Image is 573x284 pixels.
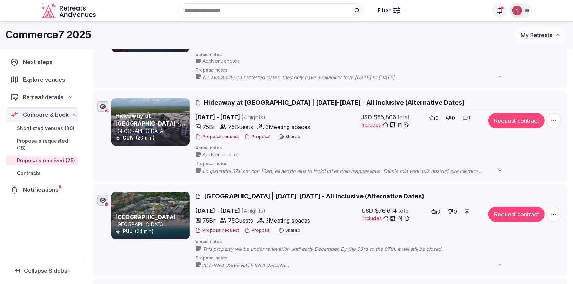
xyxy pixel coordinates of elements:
span: Hideaway at [GEOGRAPHIC_DATA] | [DATE]-[DATE] - All Inclusive (Alternative Dates) [204,98,465,107]
span: 75 Br [202,123,215,131]
span: Shortlisted venues (30) [17,125,74,132]
span: 1 [469,115,471,121]
span: Collapse Sidebar [24,267,69,274]
div: (20 min) [115,134,188,141]
span: No availability on preferred dates, they only have availability from [DATE] to [DATE]. ALL INCLUS... [202,74,510,81]
span: 75 Guests [228,123,253,131]
a: [GEOGRAPHIC_DATA] [115,214,176,221]
span: My Retreats [521,32,552,39]
span: Filter [378,7,391,14]
span: total [398,113,409,121]
button: Collapse Sidebar [6,263,78,278]
span: $76,614 [375,207,397,215]
a: Hideaway at [GEOGRAPHIC_DATA] - Adults Only [115,112,185,135]
a: Proposals received (25) [6,156,78,165]
button: Includes [362,215,410,222]
span: USD [362,207,373,215]
span: Add venue notes [202,58,240,65]
button: 0 [429,207,443,216]
span: This property will be under renovation until early December. By the 03rd to the 07th, it will sti... [202,245,457,252]
a: Explore venues [6,72,78,87]
button: PUJ [122,228,133,235]
span: [DATE] - [DATE] [195,207,319,215]
button: Proposal request [195,134,239,140]
span: [DATE] - [DATE] [195,113,319,121]
span: [GEOGRAPHIC_DATA] | [DATE]-[DATE] - All Inclusive (Alternative Dates) [204,192,424,201]
button: Proposal [245,228,271,234]
button: Proposal [245,134,271,140]
span: Proposals received (25) [17,157,75,164]
svg: Retreats and Venues company logo [41,3,97,19]
span: Proposals requested (18) [17,137,75,151]
span: Proposal notes [195,67,563,73]
span: Venue notes [195,52,563,58]
button: CUN [122,134,134,141]
span: 0 [436,115,439,122]
a: Visit the homepage [41,3,97,19]
span: Shared [285,135,300,139]
button: 0 [427,113,441,123]
span: Proposal notes [195,255,563,261]
span: Lo Ipsumdol 37si am con 10ad, eli seddo eius te incidi utl et dolo magnaaliqua. Enim'a min veni q... [202,168,510,175]
div: (24 min) [115,228,188,235]
a: Notifications [6,182,78,197]
span: Contracts [17,170,41,177]
p: [GEOGRAPHIC_DATA] [115,221,188,228]
span: 0 [438,208,441,215]
span: 75 Guests [228,216,253,225]
button: Proposal request [195,228,239,234]
img: Nathalia Bilotti [512,6,522,15]
button: 0 [446,207,459,216]
button: Filter [373,4,405,17]
span: 3 Meeting spaces [266,123,310,131]
a: CUN [122,135,134,141]
span: Venue notes [195,239,563,245]
span: Next steps [23,58,55,66]
a: Shortlisted venues (30) [6,123,78,133]
span: 75 Br [202,216,215,225]
a: Proposals requested (18) [6,136,78,153]
button: Includes [362,121,409,128]
a: Contracts [6,168,78,178]
span: ( 4 night s ) [241,114,265,121]
a: Next steps [6,55,78,69]
span: Shared [285,228,300,232]
p: [GEOGRAPHIC_DATA] [115,128,188,135]
span: Add venue notes [202,151,240,158]
button: 0 [444,113,458,123]
span: ALL-INCLUSIVE RATE INCLUSIONS • Luxurious accommodations with exclusive DreamBed • Daily Breakfas... [202,262,510,269]
span: Notifications [23,185,61,194]
button: Request contract [488,113,545,128]
span: $65,806 [374,113,397,121]
h1: Commerce7 2025 [6,28,91,42]
span: Retreat details [23,93,64,101]
span: 3 Meeting spaces [266,216,310,225]
button: Request contract [488,207,545,222]
span: Venue notes [195,145,563,151]
span: Explore venues [23,75,68,84]
span: 0 [454,208,457,215]
span: Compare & book [23,110,69,119]
span: total [398,207,410,215]
a: PUJ [122,228,133,234]
span: 0 [452,115,455,122]
span: USD [361,113,372,121]
button: My Retreats [514,26,567,44]
span: ( 4 night s ) [241,207,265,214]
span: Proposal notes [195,161,563,167]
